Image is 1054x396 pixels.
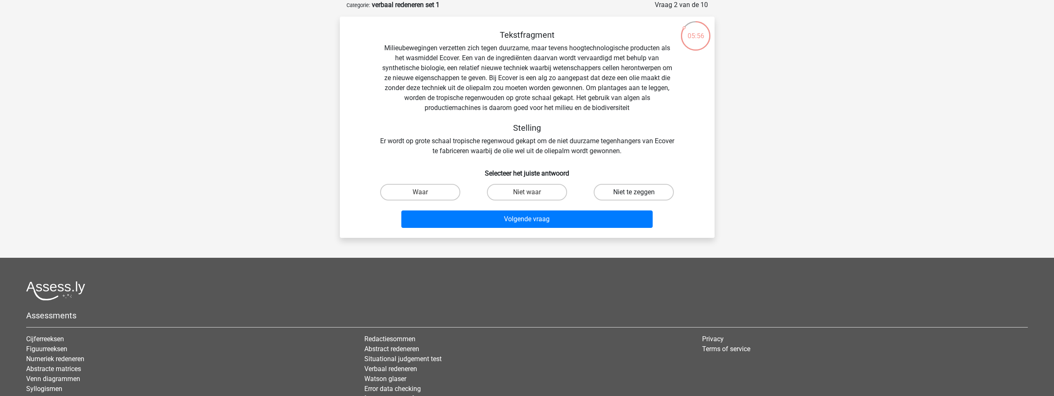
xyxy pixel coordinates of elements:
[364,385,421,393] a: Error data checking
[401,210,653,228] button: Volgende vraag
[680,20,711,41] div: 05:56
[26,281,85,301] img: Assessly logo
[487,184,567,200] label: Niet waar
[380,123,675,133] h5: Stelling
[353,163,701,177] h6: Selecteer het juiste antwoord
[364,365,417,373] a: Verbaal redeneren
[594,184,674,200] label: Niet te zeggen
[702,335,724,343] a: Privacy
[26,335,64,343] a: Cijferreeksen
[353,30,701,156] div: Milieubewegingen verzetten zich tegen duurzame, maar tevens hoogtechnologische producten als het ...
[26,310,1028,320] h5: Assessments
[346,2,370,8] small: Categorie:
[364,345,419,353] a: Abstract redeneren
[26,385,62,393] a: Syllogismen
[380,184,460,200] label: Waar
[26,355,84,363] a: Numeriek redeneren
[364,375,406,383] a: Watson glaser
[364,335,415,343] a: Redactiesommen
[26,345,67,353] a: Figuurreeksen
[372,1,440,9] strong: verbaal redeneren set 1
[702,345,750,353] a: Terms of service
[26,375,80,383] a: Venn diagrammen
[364,355,442,363] a: Situational judgement test
[380,30,675,40] h5: Tekstfragment
[26,365,81,373] a: Abstracte matrices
